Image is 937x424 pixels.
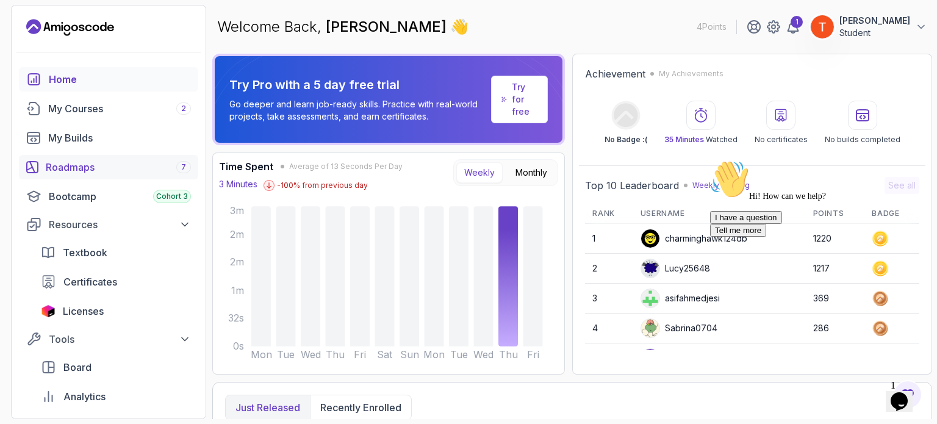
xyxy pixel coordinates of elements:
h3: Time Spent [219,159,273,174]
tspan: Fri [354,349,366,361]
a: builds [19,126,198,150]
h2: Top 10 Leaderboard [585,178,679,193]
span: Textbook [63,245,107,260]
div: asifahmedjesi [641,289,720,308]
a: certificates [34,270,198,294]
td: 3 [585,284,633,314]
div: Lucy25648 [641,259,710,278]
p: Try Pro with a 5 day free trial [229,76,486,93]
div: charminghawk124db [641,229,747,248]
tspan: Thu [499,349,518,361]
span: Hi! How can we help? [5,37,121,46]
th: Rank [585,204,633,224]
button: Recently enrolled [310,395,411,420]
tspan: Tue [450,349,468,361]
span: Certificates [63,275,117,289]
p: Go deeper and learn job-ready skills. Practice with real-world projects, take assessments, and ea... [229,98,486,123]
a: analytics [34,384,198,409]
span: 7 [181,162,186,172]
p: Watched [664,135,738,145]
a: licenses [34,299,198,323]
button: Weekly [456,162,503,183]
img: user profile image [641,289,659,307]
div: Resources [49,217,191,232]
p: No builds completed [825,135,900,145]
span: 2 [181,104,186,113]
a: 1 [786,20,800,34]
p: Weekly Ranking [692,181,750,190]
img: default monster avatar [641,259,659,278]
img: user profile image [811,15,834,38]
td: 5 [585,343,633,373]
p: 3 Minutes [219,178,257,190]
a: courses [19,96,198,121]
tspan: Mon [423,349,445,361]
p: 4 Points [697,21,727,33]
td: 2 [585,254,633,284]
p: Recently enrolled [320,400,401,415]
a: Try for free [491,76,548,123]
td: 1 [585,224,633,254]
iframe: chat widget [886,375,925,412]
button: Tools [19,328,198,350]
img: jetbrains icon [41,305,56,317]
a: textbook [34,240,198,265]
p: No Badge :( [605,135,647,145]
tspan: Sat [377,349,393,361]
tspan: Sun [400,349,419,361]
p: No certificates [755,135,808,145]
span: Licenses [63,304,104,318]
div: Lambalamba160 [641,348,728,368]
a: Try for free [512,81,537,118]
div: My Builds [48,131,191,145]
img: user profile image [641,229,659,248]
tspan: 0s [233,341,244,353]
tspan: Tue [277,349,295,361]
div: Tools [49,332,191,347]
span: Board [63,360,92,375]
span: Average of 13 Seconds Per Day [289,162,403,171]
button: user profile image[PERSON_NAME]Student [810,15,927,39]
iframe: chat widget [705,155,925,369]
p: -100 % from previous day [277,181,368,190]
div: 👋Hi! How can we help?I have a questionTell me more [5,5,224,82]
h2: Achievement [585,66,645,81]
tspan: 32s [228,312,244,324]
div: 1 [791,16,803,28]
button: Resources [19,214,198,235]
a: home [19,67,198,92]
span: [PERSON_NAME] [326,18,450,35]
th: Username [633,204,806,224]
div: My Courses [48,101,191,116]
button: I have a question [5,56,77,69]
span: Cohort 3 [156,192,188,201]
td: 4 [585,314,633,343]
a: roadmaps [19,155,198,179]
tspan: Thu [326,349,345,361]
img: default monster avatar [641,319,659,337]
div: Sabrina0704 [641,318,717,338]
a: bootcamp [19,184,198,209]
p: Just released [235,400,300,415]
p: Welcome Back, [217,17,468,37]
div: Roadmaps [46,160,191,174]
tspan: Wed [474,349,494,361]
p: My Achievements [659,69,723,79]
span: Analytics [63,389,106,404]
button: Tell me more [5,69,61,82]
tspan: 2m [230,229,244,240]
span: 35 Minutes [664,135,704,144]
img: user profile image [641,349,659,367]
a: Landing page [26,18,114,37]
tspan: Wed [301,349,321,361]
span: 👋 [449,16,470,38]
a: board [34,355,198,379]
p: [PERSON_NAME] [839,15,910,27]
div: Home [49,72,191,87]
img: :wave: [5,5,44,44]
tspan: 1m [231,285,244,296]
tspan: 3m [230,205,244,217]
button: Monthly [508,162,555,183]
